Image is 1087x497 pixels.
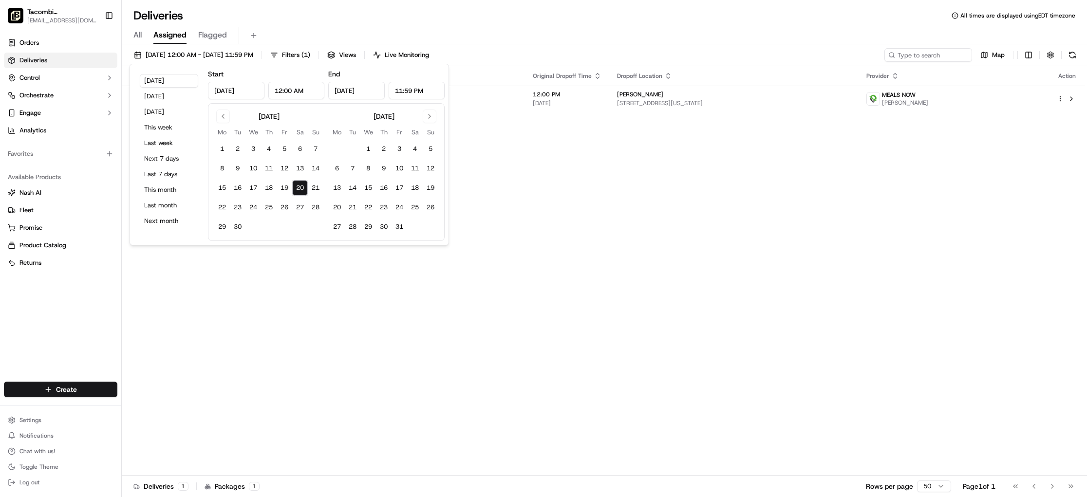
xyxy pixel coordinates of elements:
span: Flagged [198,29,227,41]
div: Start new chat [33,93,160,103]
button: Returns [4,255,117,271]
button: 18 [407,180,423,196]
span: Analytics [19,126,46,135]
input: Type to search [884,48,972,62]
button: 18 [261,180,277,196]
button: Go to previous month [216,110,230,123]
span: Control [19,74,40,82]
div: Deliveries [133,481,188,491]
th: Wednesday [245,127,261,137]
button: 6 [292,141,308,157]
button: 5 [277,141,292,157]
div: 1 [249,482,260,491]
button: 24 [392,200,407,215]
button: 11 [407,161,423,176]
input: Time [268,82,325,99]
a: Product Catalog [8,241,113,250]
button: 22 [214,200,230,215]
div: Packages [205,481,260,491]
button: Refresh [1066,48,1079,62]
button: Promise [4,220,117,236]
span: Knowledge Base [19,141,75,151]
button: 20 [292,180,308,196]
th: Monday [214,127,230,137]
div: 1 [178,482,188,491]
button: Create [4,382,117,397]
button: 20 [329,200,345,215]
label: End [328,70,340,78]
button: 15 [360,180,376,196]
button: 21 [345,200,360,215]
button: 5 [423,141,438,157]
th: Saturday [292,127,308,137]
span: Deliveries [19,56,47,65]
th: Tuesday [230,127,245,137]
input: Time [389,82,445,99]
button: 16 [376,180,392,196]
input: Got a question? Start typing here... [25,63,175,73]
th: Friday [277,127,292,137]
span: MEALS NOW [882,91,916,99]
button: Filters(1) [266,48,315,62]
span: All times are displayed using EDT timezone [960,12,1075,19]
button: Live Monitoring [369,48,433,62]
span: [EMAIL_ADDRESS][DOMAIN_NAME] [27,17,97,24]
th: Friday [392,127,407,137]
span: Create [56,385,77,394]
th: Thursday [376,127,392,137]
th: Sunday [308,127,323,137]
button: 3 [392,141,407,157]
button: 7 [308,141,323,157]
button: This week [140,121,198,134]
button: 11 [261,161,277,176]
button: Start new chat [166,96,177,108]
button: 6 [329,161,345,176]
p: Welcome 👋 [10,39,177,55]
div: 📗 [10,142,18,150]
div: [DATE] [259,111,280,121]
button: Control [4,70,117,86]
button: 19 [277,180,292,196]
button: 30 [376,219,392,235]
button: Toggle Theme [4,460,117,474]
span: [STREET_ADDRESS][US_STATE] [617,99,850,107]
button: This month [140,183,198,197]
button: [DATE] [140,105,198,119]
span: [DATE] [533,99,601,107]
button: [DATE] 12:00 AM - [DATE] 11:59 PM [130,48,258,62]
h1: Deliveries [133,8,183,23]
button: 27 [329,219,345,235]
button: Go to next month [423,110,436,123]
th: Tuesday [345,127,360,137]
button: 25 [261,200,277,215]
a: Deliveries [4,53,117,68]
button: Last month [140,199,198,212]
div: Favorites [4,146,117,162]
button: 27 [292,200,308,215]
button: 19 [423,180,438,196]
a: Orders [4,35,117,51]
span: Settings [19,416,41,424]
button: Views [323,48,360,62]
span: Orders [19,38,39,47]
span: API Documentation [92,141,156,151]
label: Start [208,70,224,78]
button: Tacombi Empire State BuildingTacombi [GEOGRAPHIC_DATA][EMAIL_ADDRESS][DOMAIN_NAME] [4,4,101,27]
button: Settings [4,413,117,427]
button: 26 [423,200,438,215]
img: melas_now_logo.png [867,92,880,105]
button: 29 [214,219,230,235]
button: 10 [245,161,261,176]
button: 14 [345,180,360,196]
th: Wednesday [360,127,376,137]
span: Map [992,51,1005,59]
span: Provider [866,72,889,80]
button: Next month [140,214,198,228]
button: 22 [360,200,376,215]
span: Returns [19,258,41,267]
button: Orchestrate [4,88,117,103]
button: 7 [345,161,360,176]
button: 25 [407,200,423,215]
th: Monday [329,127,345,137]
button: 2 [376,141,392,157]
